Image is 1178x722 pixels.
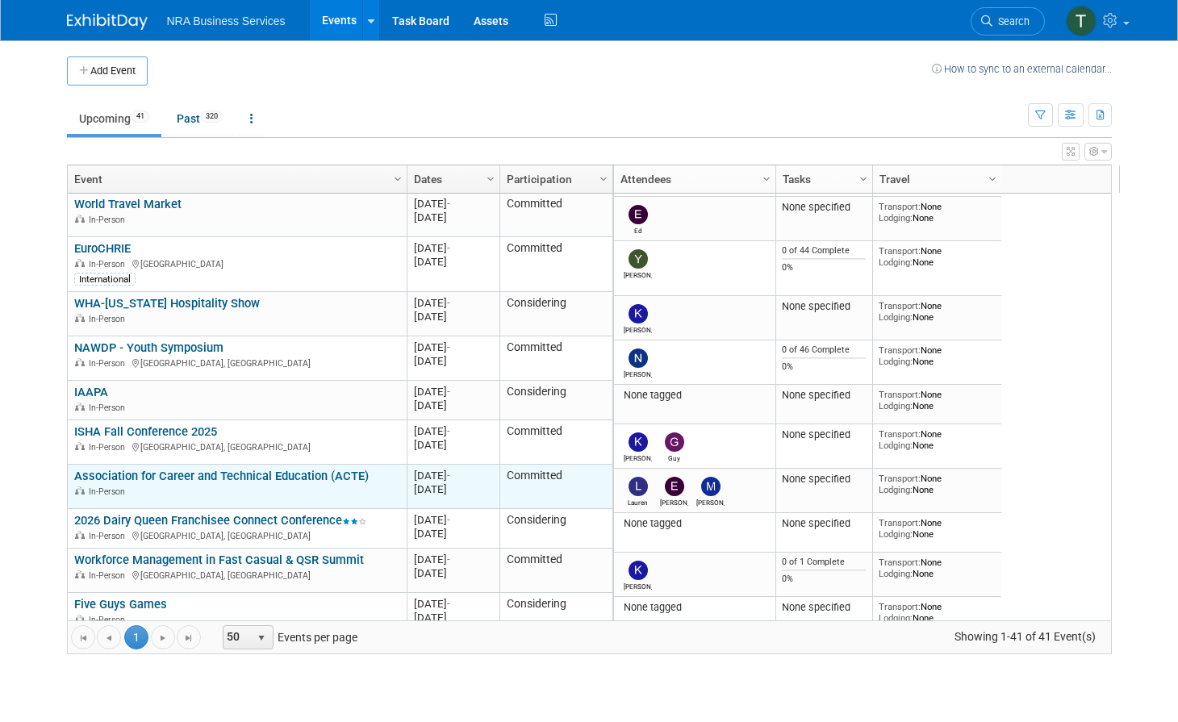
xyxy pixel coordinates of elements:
div: Kay Allen [624,452,652,462]
img: In-Person Event [75,215,85,223]
span: Transport: [879,344,921,356]
span: In-Person [89,570,130,581]
td: Considering [499,593,612,632]
div: [DATE] [414,597,492,611]
span: Lodging: [879,311,913,323]
a: WHA-[US_STATE] Hospitality Show [74,296,260,311]
span: In-Person [89,442,130,453]
div: None None [879,300,995,323]
a: Go to the first page [71,625,95,649]
span: - [447,470,450,482]
div: None None [879,344,995,368]
img: Terry Gamal ElDin [1066,6,1097,36]
span: Column Settings [484,173,497,186]
div: None None [879,389,995,412]
div: [DATE] [414,241,492,255]
a: Go to the last page [177,625,201,649]
a: Tasks [783,165,862,193]
img: Eric Weiss [665,477,684,496]
td: Committed [499,237,612,292]
span: Go to the previous page [102,632,115,645]
div: [DATE] [414,513,492,527]
span: 320 [201,111,223,123]
span: Transport: [879,557,921,568]
img: ExhibitDay [67,14,148,30]
div: Eric Weiss [660,496,688,507]
span: Transport: [879,201,921,212]
div: 0 of 46 Complete [782,344,866,356]
span: In-Person [89,531,130,541]
a: Go to the previous page [97,625,121,649]
div: [GEOGRAPHIC_DATA], [GEOGRAPHIC_DATA] [74,528,399,542]
span: - [447,242,450,254]
div: [DATE] [414,566,492,580]
span: Transport: [879,428,921,440]
div: Yamel Henriksen [624,269,652,279]
span: 41 [132,111,149,123]
a: Past320 [165,103,235,134]
a: Participation [507,165,602,193]
td: Committed [499,420,612,465]
span: 50 [223,626,251,649]
img: In-Person Event [75,570,85,578]
div: [GEOGRAPHIC_DATA] [74,257,399,270]
div: [DATE] [414,310,492,323]
a: Column Settings [482,165,499,190]
div: [DATE] [414,197,492,211]
span: - [447,598,450,610]
a: Column Settings [854,165,872,190]
div: Guy Weaver [660,452,688,462]
span: Column Settings [857,173,870,186]
span: NRA Business Services [167,15,286,27]
a: How to sync to an external calendar... [932,63,1112,75]
div: None tagged [620,601,769,614]
div: None specified [782,300,866,313]
img: Kay Allen [629,304,648,323]
div: [DATE] [414,438,492,452]
span: Lodging: [879,356,913,367]
div: [DATE] [414,354,492,368]
span: - [447,341,450,353]
td: Considering [499,381,612,420]
td: Committed [499,465,612,509]
a: Go to the next page [151,625,175,649]
span: Transport: [879,517,921,528]
div: None None [879,428,995,452]
span: - [447,425,450,437]
div: None None [879,517,995,540]
div: 0% [782,262,866,273]
td: Considering [499,509,612,549]
div: None specified [782,601,866,614]
span: Lodging: [879,400,913,411]
a: Column Settings [984,165,1001,190]
div: 0 of 1 Complete [782,557,866,568]
span: Lodging: [879,612,913,624]
a: Workforce Management in Fast Casual & QSR Summit [74,553,364,567]
span: In-Person [89,314,130,324]
span: Showing 1-41 of 41 Event(s) [939,625,1110,648]
span: - [447,198,450,210]
span: - [447,297,450,309]
span: In-Person [89,358,130,369]
div: [DATE] [414,385,492,399]
span: - [447,553,450,565]
div: None None [879,473,995,496]
div: [DATE] [414,340,492,354]
a: Event [74,165,396,193]
a: Column Settings [389,165,407,190]
div: None specified [782,428,866,441]
img: In-Person Event [75,531,85,539]
span: In-Person [89,615,130,625]
div: [DATE] [414,211,492,224]
span: select [255,632,268,645]
a: Dates [414,165,489,193]
span: Lodging: [879,568,913,579]
div: None None [879,557,995,580]
a: Column Settings [595,165,612,190]
div: None specified [782,517,866,530]
div: Lauren Robin [624,496,652,507]
img: Maggie Braunscheidel [701,477,721,496]
div: None None [879,201,995,224]
img: Guy Weaver [665,432,684,452]
span: Column Settings [986,173,999,186]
